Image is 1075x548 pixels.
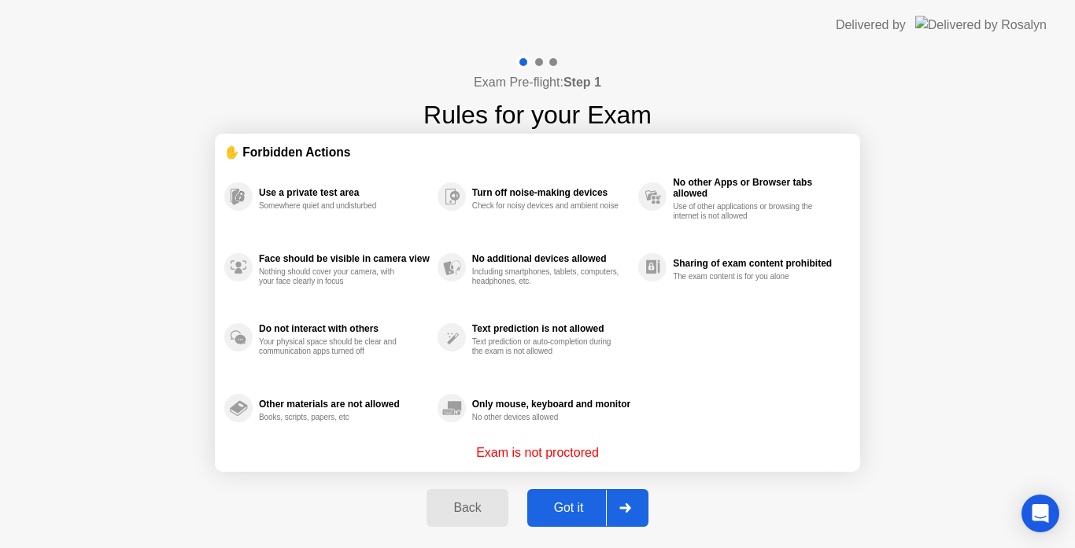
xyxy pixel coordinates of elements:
[673,272,822,281] div: The exam content is for you alone
[474,73,601,92] h4: Exam Pre-flight:
[532,501,606,515] div: Got it
[259,323,430,334] div: Do not interact with others
[259,267,408,286] div: Nothing should cover your camera, with your face clearly in focus
[472,187,630,198] div: Turn off noise-making devices
[472,413,621,422] div: No other devices allowed
[836,16,906,35] div: Delivered by
[476,443,599,462] p: Exam is not proctored
[1021,495,1059,532] div: Open Intercom Messenger
[673,258,843,269] div: Sharing of exam content prohibited
[472,201,621,211] div: Check for noisy devices and ambient noise
[472,399,630,410] div: Only mouse, keyboard and monitor
[472,337,621,356] div: Text prediction or auto-completion during the exam is not allowed
[673,202,822,221] div: Use of other applications or browsing the internet is not allowed
[431,501,503,515] div: Back
[427,489,508,527] button: Back
[472,323,630,334] div: Text prediction is not allowed
[915,16,1047,34] img: Delivered by Rosalyn
[423,96,652,134] h1: Rules for your Exam
[259,337,408,356] div: Your physical space should be clear and communication apps turned off
[472,267,621,286] div: Including smartphones, tablets, computers, headphones, etc.
[259,399,430,410] div: Other materials are not allowed
[673,177,843,199] div: No other Apps or Browser tabs allowed
[259,187,430,198] div: Use a private test area
[527,489,648,527] button: Got it
[259,253,430,264] div: Face should be visible in camera view
[259,201,408,211] div: Somewhere quiet and undisturbed
[563,75,601,89] b: Step 1
[472,253,630,264] div: No additional devices allowed
[259,413,408,422] div: Books, scripts, papers, etc
[224,143,851,161] div: ✋ Forbidden Actions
